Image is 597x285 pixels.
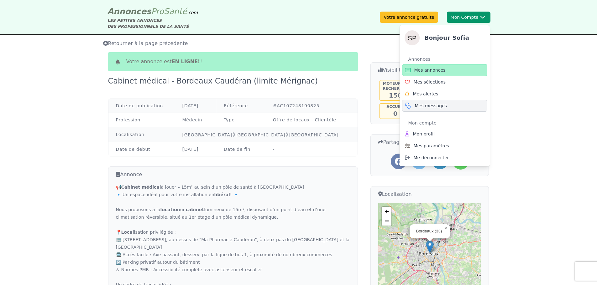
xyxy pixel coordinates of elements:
a: Mes sélections [402,76,487,88]
a: Offre de locaux - Clientèle [273,117,336,122]
h3: Localisation [378,190,481,198]
div: Cabinet médical - Bordeaux Caudéran (limite Mérignac) [108,76,322,86]
td: #AC107248190825 [265,99,358,113]
td: Localisation [108,127,175,142]
h3: Annonce [116,170,350,178]
td: Date de début [108,142,175,156]
a: Close popup [443,224,450,232]
td: Type [216,113,265,127]
strong: cabinet [186,207,204,212]
td: [DATE] [175,142,216,156]
span: Mes alertes [413,91,438,97]
span: 0 [393,110,398,117]
td: [DATE] [175,99,216,113]
a: Mes paramètres [402,140,487,152]
div: Bordeaux (33) [416,229,442,234]
h3: Partager cette annonce... [378,138,481,146]
img: Marker [426,240,434,253]
button: Mon CompteSofiaBonjour SofiaAnnoncesMes annoncesMes sélectionsMes alertesMes messagesMon compteMo... [447,12,490,23]
h5: Moteur de recherche [380,81,411,91]
span: Votre annonce est ! [126,58,202,65]
span: × [445,225,448,231]
td: Profession [108,113,175,127]
a: Partager l'annonce sur Facebook [391,154,406,169]
i: Retourner à la liste [103,41,108,46]
span: Pro [151,7,164,16]
a: Mes annonces [402,64,487,76]
span: Santé [164,7,187,16]
td: Date de publication [108,99,175,113]
strong: libéral [214,192,230,197]
h5: Accueil [380,104,411,109]
strong: location [160,207,180,212]
img: Sofia [405,30,420,45]
a: [GEOGRAPHIC_DATA] [235,132,285,137]
span: − [385,217,389,225]
b: en ligne! [172,59,200,64]
td: - [265,142,358,156]
span: Mes annonces [414,67,446,73]
span: Mes paramètres [414,143,449,149]
span: Mes sélections [414,79,446,85]
a: [GEOGRAPHIC_DATA] [289,132,338,137]
a: Mes messages [402,100,487,112]
span: + [385,207,389,215]
a: Votre annonce gratuite [380,12,438,23]
span: Retourner à la page précédente [103,40,188,46]
span: Me déconnecter [414,155,449,161]
a: AnnoncesProSanté.com [107,7,198,16]
span: 150 [389,92,402,99]
a: Mes alertes [402,88,487,100]
span: .com [187,10,198,15]
a: Zoom in [382,207,391,216]
strong: Cabinet médical [121,185,161,190]
h3: Visibilité de l'annonce... [378,66,481,74]
a: Mon profil [402,128,487,140]
a: Zoom out [382,216,391,226]
a: Médecin [182,117,202,122]
strong: Local [121,230,134,235]
span: Annonces [107,7,151,16]
div: LES PETITES ANNONCES DES PROFESSIONNELS DE LA SANTÉ [107,18,198,29]
h4: Bonjour Sofia [425,33,469,42]
span: Mon profil [413,131,435,137]
span: Mes messages [415,103,447,109]
a: [GEOGRAPHIC_DATA] [182,132,232,137]
a: Me déconnecter [402,152,487,164]
td: Référence [216,99,265,113]
div: Annonces [408,54,487,64]
td: Date de fin [216,142,265,156]
div: Mon compte [408,118,487,128]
